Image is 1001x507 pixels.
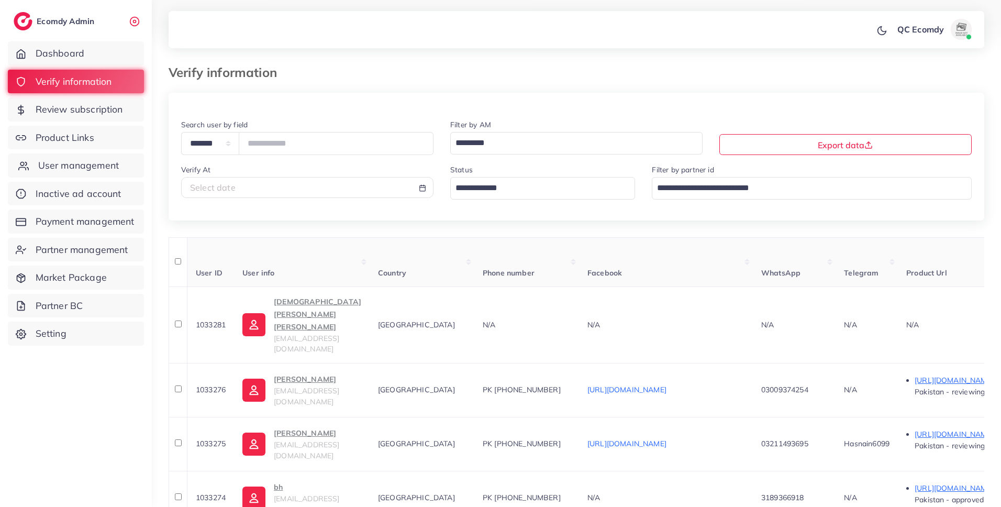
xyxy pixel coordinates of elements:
p: QC Ecomdy [897,23,944,36]
img: ic-user-info.36bf1079.svg [242,379,265,402]
span: Phone number [483,268,535,278]
span: Country [378,268,406,278]
input: Search for option [653,179,958,197]
p: [PERSON_NAME] [274,427,361,439]
span: N/A [844,493,857,502]
div: Search for option [652,177,972,200]
img: logo [14,12,32,30]
span: 1033276 [196,385,226,394]
a: Review subscription [8,97,144,122]
span: Select date [190,182,236,193]
a: User management [8,153,144,178]
span: PK [PHONE_NUMBER] [483,385,561,394]
a: Product Links [8,126,144,150]
span: 03009374254 [761,385,808,394]
span: Review subscription [36,103,123,116]
span: Market Package [36,271,107,284]
a: [DEMOGRAPHIC_DATA][PERSON_NAME] [PERSON_NAME][EMAIL_ADDRESS][DOMAIN_NAME] [242,295,361,355]
span: 1033274 [196,493,226,502]
img: ic-user-info.36bf1079.svg [242,433,265,456]
span: N/A [906,320,919,329]
span: Dashboard [36,47,84,60]
span: N/A [844,385,857,394]
a: [URL][DOMAIN_NAME] [587,439,666,448]
img: avatar [951,19,972,40]
span: Inactive ad account [36,187,121,201]
label: Verify At [181,164,210,175]
span: [EMAIL_ADDRESS][DOMAIN_NAME] [274,440,339,460]
label: Search user by field [181,119,248,130]
span: User management [38,159,119,172]
img: ic-user-info.36bf1079.svg [242,313,265,336]
p: bh [274,481,361,493]
label: Status [450,164,473,175]
span: Partner BC [36,299,83,313]
span: Facebook [587,268,622,278]
span: 1033281 [196,320,226,329]
span: Verify information [36,75,112,89]
span: Pakistan - reviewing [915,441,985,450]
span: Partner management [36,243,128,257]
span: Pakistan - approved [915,495,984,504]
span: [GEOGRAPHIC_DATA] [378,493,455,502]
span: 3189366918 [761,493,804,502]
h3: Verify information [169,65,285,80]
div: Search for option [450,177,636,200]
span: N/A [483,320,495,329]
span: Telegram [844,268,878,278]
span: PK [PHONE_NUMBER] [483,493,561,502]
span: [GEOGRAPHIC_DATA] [378,439,455,448]
h2: Ecomdy Admin [37,16,97,26]
span: Hasnain6099 [844,439,889,448]
a: [URL][DOMAIN_NAME] [587,385,666,394]
span: N/A [761,320,774,329]
a: [PERSON_NAME][EMAIL_ADDRESS][DOMAIN_NAME] [242,427,361,461]
a: QC Ecomdyavatar [892,19,976,40]
span: N/A [844,320,857,329]
a: Setting [8,322,144,346]
a: Inactive ad account [8,182,144,206]
span: Setting [36,327,66,340]
span: Product Url [906,268,947,278]
input: Search for option [452,179,622,197]
span: Product Links [36,131,94,145]
p: [DEMOGRAPHIC_DATA][PERSON_NAME] [PERSON_NAME] [274,295,361,333]
span: User ID [196,268,223,278]
span: N/A [587,493,600,502]
span: 03211493695 [761,439,808,448]
p: [PERSON_NAME] [274,373,361,385]
span: PK [PHONE_NUMBER] [483,439,561,448]
span: [GEOGRAPHIC_DATA] [378,320,455,329]
span: [EMAIL_ADDRESS][DOMAIN_NAME] [274,334,339,354]
a: Verify information [8,70,144,94]
label: Filter by AM [450,119,491,130]
a: [PERSON_NAME][EMAIL_ADDRESS][DOMAIN_NAME] [242,373,361,407]
span: User info [242,268,274,278]
span: Export data [818,140,873,150]
a: Partner management [8,238,144,262]
span: N/A [587,320,600,329]
span: WhatsApp [761,268,800,278]
a: Market Package [8,266,144,290]
span: [EMAIL_ADDRESS][DOMAIN_NAME] [274,386,339,406]
span: 1033275 [196,439,226,448]
a: logoEcomdy Admin [14,12,97,30]
span: Pakistan - reviewing [915,387,985,396]
a: Partner BC [8,294,144,318]
input: Search for option [452,134,689,152]
a: Payment management [8,210,144,234]
span: Payment management [36,215,135,228]
span: [GEOGRAPHIC_DATA] [378,385,455,394]
div: Search for option [450,132,703,155]
label: Filter by partner id [652,164,714,175]
button: Export data [719,134,972,155]
a: Dashboard [8,41,144,65]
